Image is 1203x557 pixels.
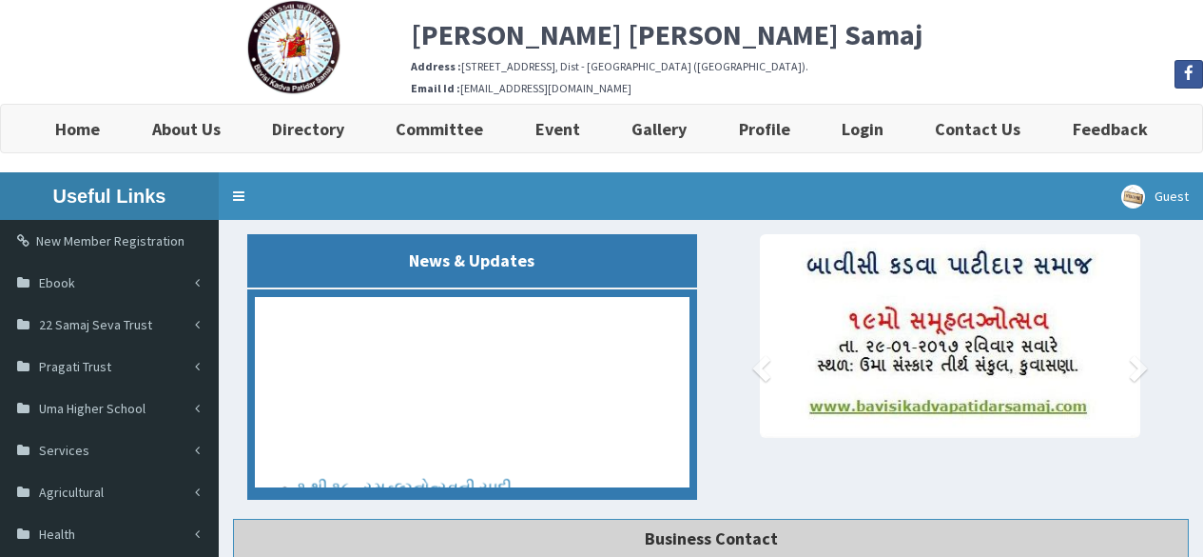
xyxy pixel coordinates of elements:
a: About Us [126,105,245,152]
b: Directory [272,118,344,140]
a: Home [29,105,126,152]
span: Uma Higher School [39,400,146,417]
b: Feedback [1073,118,1148,140]
a: Event [510,105,606,152]
b: Login [842,118,883,140]
img: User Image [1121,185,1145,209]
span: Agricultural [39,484,104,501]
b: Event [535,118,580,140]
span: Services [39,442,89,459]
a: Gallery [606,105,712,152]
a: Profile [712,105,815,152]
b: Useful Links [53,186,166,207]
h6: [STREET_ADDRESS], Dist - [GEOGRAPHIC_DATA] ([GEOGRAPHIC_DATA]). [411,60,1203,72]
b: Address : [411,59,461,73]
b: Home [55,118,100,140]
b: News & Updates [409,249,534,271]
h6: [EMAIL_ADDRESS][DOMAIN_NAME] [411,82,1203,94]
b: About Us [152,118,221,140]
b: Profile [739,118,790,140]
b: Gallery [631,118,687,140]
a: Committee [370,105,509,152]
span: Pragati Trust [39,358,111,375]
span: Guest [1154,188,1189,205]
b: [PERSON_NAME] [PERSON_NAME] Samaj [411,16,922,52]
a: Feedback [1047,105,1174,152]
b: Committee [396,118,483,140]
b: Contact Us [935,118,1020,140]
img: image [760,234,1140,438]
span: 22 Samaj Seva Trust [39,316,152,333]
span: Health [39,526,75,543]
span: Ebook [39,274,75,291]
a: ૧ થી ૧૮ - સ્મુહ્લ્ગ્નોત્સ્વની યાદી [298,474,512,496]
a: Login [816,105,909,152]
b: Email Id : [411,81,460,95]
a: Directory [246,105,370,152]
a: Guest [1107,172,1203,220]
b: Business Contact [645,527,778,549]
a: Contact Us [909,105,1046,152]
